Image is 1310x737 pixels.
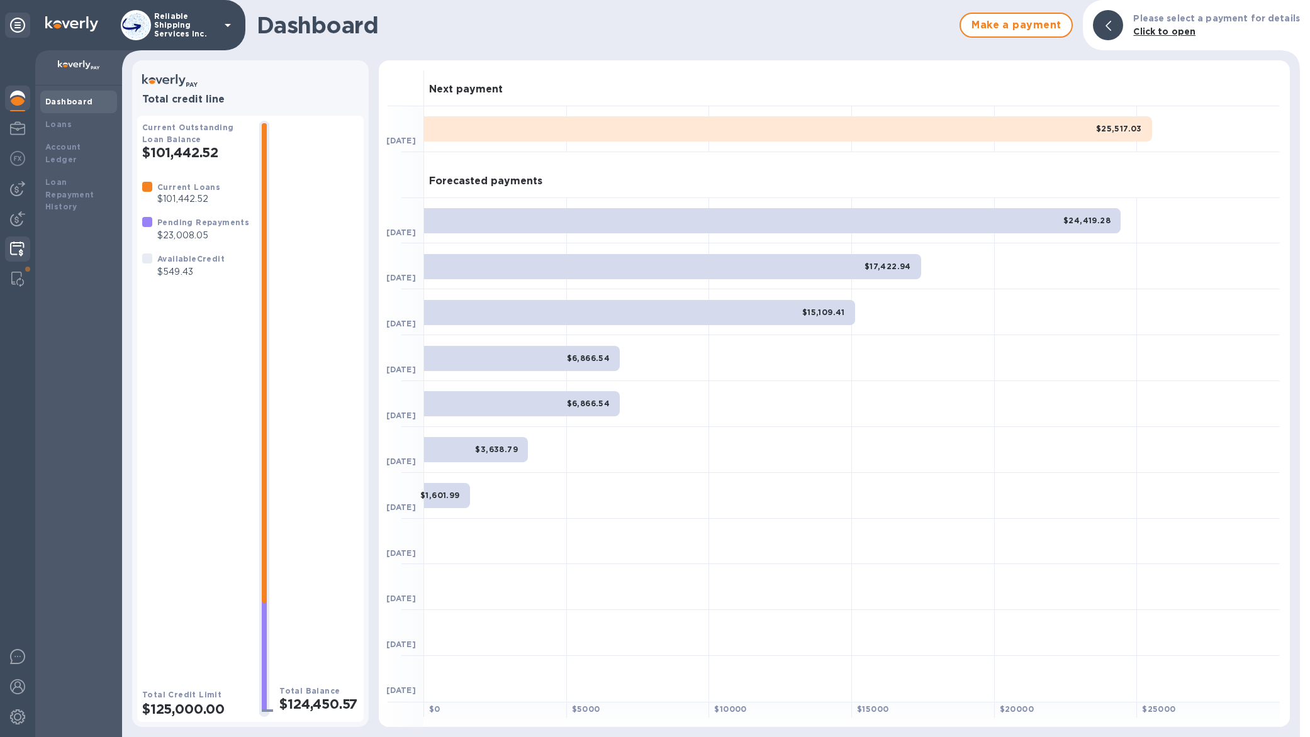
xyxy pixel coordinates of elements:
[572,704,600,714] b: $ 5000
[386,365,416,374] b: [DATE]
[971,18,1061,33] span: Make a payment
[386,685,416,695] b: [DATE]
[154,12,217,38] p: Reliable Shipping Services Inc.
[157,192,220,206] p: $101,442.52
[567,353,610,363] b: $6,866.54
[142,94,359,106] h3: Total credit line
[802,308,845,317] b: $15,109.41
[475,445,518,454] b: $3,638.79
[386,548,416,558] b: [DATE]
[157,265,225,279] p: $549.43
[1000,704,1034,714] b: $ 20000
[157,218,249,227] b: Pending Repayments
[157,254,225,263] b: Available Credit
[865,262,911,271] b: $17,422.94
[1133,13,1300,23] b: Please select a payment for details
[714,704,746,714] b: $ 10000
[279,696,359,712] h2: $124,450.57
[5,13,30,38] div: Unpin categories
[386,228,416,237] b: [DATE]
[386,273,416,282] b: [DATE]
[857,704,888,714] b: $ 15000
[1096,124,1142,133] b: $25,517.03
[386,502,416,512] b: [DATE]
[279,686,340,695] b: Total Balance
[142,701,249,717] h2: $125,000.00
[429,84,503,96] h3: Next payment
[386,640,416,649] b: [DATE]
[142,145,249,160] h2: $101,442.52
[10,121,25,136] img: My Profile
[142,690,221,699] b: Total Credit Limit
[386,594,416,603] b: [DATE]
[1133,26,1195,36] b: Click to open
[157,182,220,192] b: Current Loans
[386,136,416,145] b: [DATE]
[257,12,953,38] h1: Dashboard
[1063,216,1111,225] b: $24,419.28
[386,457,416,466] b: [DATE]
[960,13,1073,38] button: Make a payment
[10,241,25,257] img: Credit hub
[45,97,93,106] b: Dashboard
[1142,704,1175,714] b: $ 25000
[429,704,440,714] b: $ 0
[45,16,98,31] img: Logo
[386,411,416,420] b: [DATE]
[10,151,25,166] img: Foreign exchange
[45,119,72,129] b: Loans
[420,490,460,500] b: $1,601.99
[45,177,94,212] b: Loan Repayment History
[429,175,542,187] h3: Forecasted payments
[386,319,416,328] b: [DATE]
[45,142,81,164] b: Account Ledger
[157,229,249,242] p: $23,008.05
[567,399,610,408] b: $6,866.54
[142,123,234,144] b: Current Outstanding Loan Balance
